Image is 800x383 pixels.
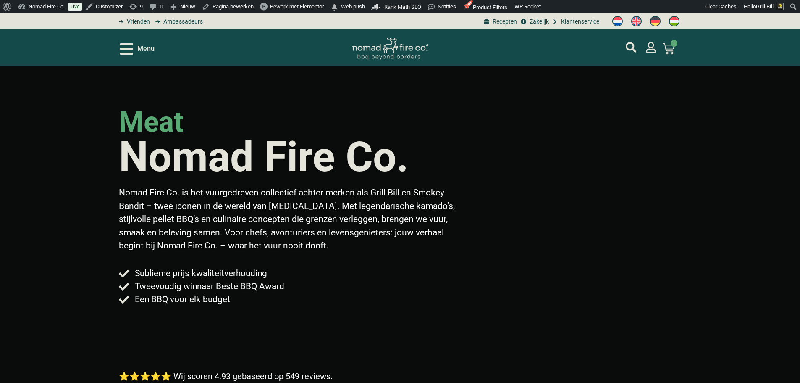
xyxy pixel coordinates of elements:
span: Recepten [490,17,517,26]
span: Een BBQ voor elk budget [133,293,230,306]
a: 1 [653,38,685,60]
img: Engels [631,16,642,26]
span: Ambassadeurs [161,17,203,26]
a: Switch to Duits [646,14,665,29]
h2: meat [119,108,184,136]
span: Zakelijk [527,17,549,26]
a: grill bill klantenservice [551,17,599,26]
img: Duits [650,16,661,26]
a: Switch to Hongaars [665,14,684,29]
img: Nederlands [612,16,623,26]
img: Hongaars [669,16,679,26]
div: Open/Close Menu [120,42,155,56]
img: Nomad Logo [352,38,428,60]
a: mijn account [626,42,636,53]
span: Tweevoudig winnaar Beste BBQ Award [133,280,284,293]
p: Nomad Fire Co. is het vuurgedreven collectief achter merken als Grill Bill en Smokey Bandit – twe... [119,186,462,253]
span: Menu [137,44,155,54]
a: mijn account [645,42,656,53]
a: Live [68,3,82,11]
img: Avatar of Grill Bill [776,3,784,10]
span: Bewerk met Elementor [270,3,324,10]
span: Sublieme prijs kwaliteitverhouding [133,267,267,280]
span:  [330,1,338,13]
a: BBQ recepten [483,17,517,26]
a: grill bill zakeljk [519,17,548,26]
span: Klantenservice [559,17,599,26]
a: grill bill ambassadors [152,17,202,26]
span: Vrienden [125,17,150,26]
a: grill bill vrienden [116,17,150,26]
span: 1 [671,40,677,47]
span: Rank Math SEO [384,4,421,10]
span: Grill Bill [756,3,774,10]
p: ⭐⭐⭐⭐⭐ Wij scoren 4.93 gebaseerd op 549 reviews. [119,370,333,383]
a: Switch to Engels [627,14,646,29]
h1: Nomad Fire Co. [119,136,409,178]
